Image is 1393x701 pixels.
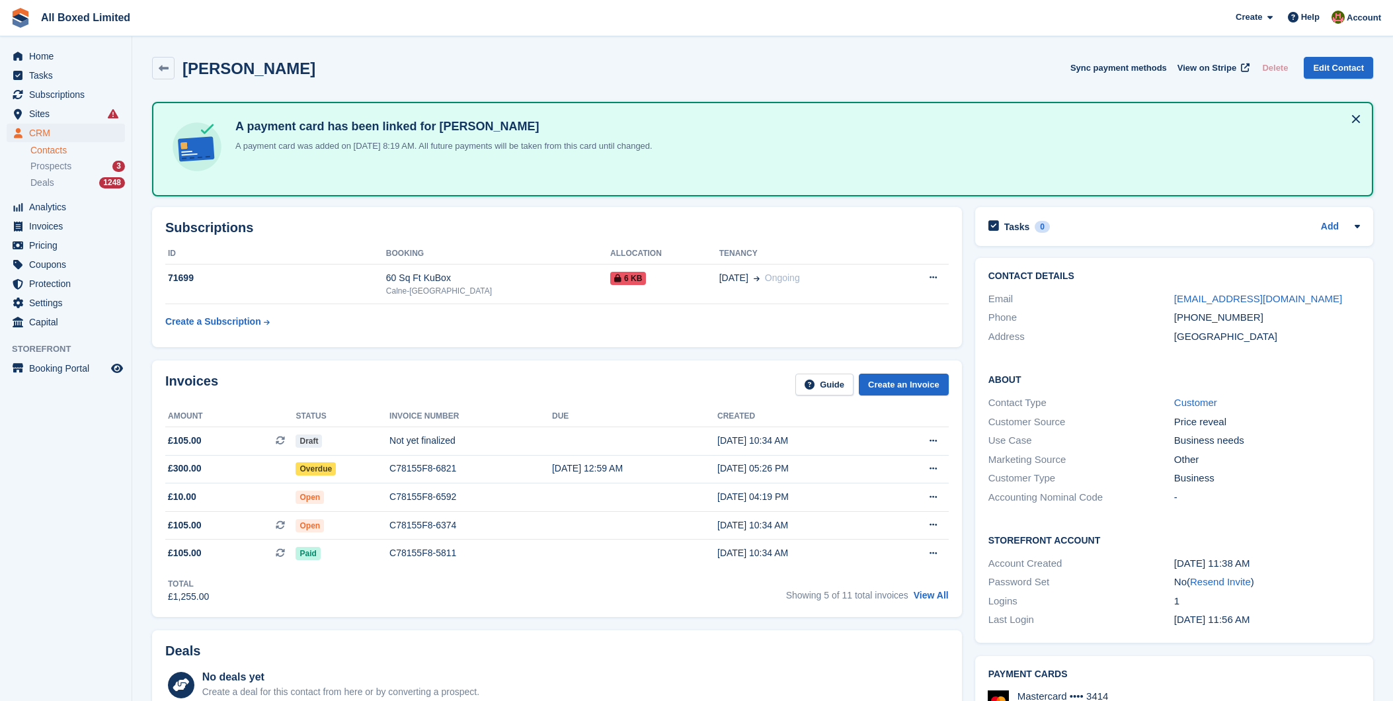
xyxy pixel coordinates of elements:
[230,140,653,153] p: A payment card was added on [DATE] 8:19 AM. All future payments will be taken from this card unti...
[389,518,552,532] div: C78155F8-6374
[1174,452,1360,468] div: Other
[109,360,125,376] a: Preview store
[7,274,125,293] a: menu
[859,374,949,395] a: Create an Invoice
[1174,490,1360,505] div: -
[1174,594,1360,609] div: 1
[29,217,108,235] span: Invoices
[296,406,389,427] th: Status
[717,490,884,504] div: [DATE] 04:19 PM
[1187,576,1254,587] span: ( )
[1174,293,1342,304] a: [EMAIL_ADDRESS][DOMAIN_NAME]
[1174,397,1217,408] a: Customer
[165,220,949,235] h2: Subscriptions
[988,471,1174,486] div: Customer Type
[1257,57,1293,79] button: Delete
[988,271,1360,282] h2: Contact Details
[29,255,108,274] span: Coupons
[7,47,125,65] a: menu
[165,643,200,659] h2: Deals
[1174,415,1360,430] div: Price reveal
[29,124,108,142] span: CRM
[1004,221,1030,233] h2: Tasks
[168,434,202,448] span: £105.00
[1174,433,1360,448] div: Business needs
[988,433,1174,448] div: Use Case
[29,294,108,312] span: Settings
[1174,614,1250,625] time: 2025-03-16 11:56:55 UTC
[30,177,54,189] span: Deals
[7,294,125,312] a: menu
[168,490,196,504] span: £10.00
[610,243,719,265] th: Allocation
[30,176,125,190] a: Deals 1248
[988,415,1174,430] div: Customer Source
[169,119,225,175] img: card-linked-ebf98d0992dc2aeb22e95c0e3c79077019eb2392cfd83c6a337811c24bc77127.svg
[988,669,1360,680] h2: Payment cards
[296,434,322,448] span: Draft
[1304,57,1373,79] a: Edit Contact
[610,272,646,285] span: 6 KB
[29,198,108,216] span: Analytics
[719,243,890,265] th: Tenancy
[108,108,118,119] i: Smart entry sync failures have occurred
[765,272,800,283] span: Ongoing
[296,547,320,560] span: Paid
[11,8,30,28] img: stora-icon-8386f47178a22dfd0bd8f6a31ec36ba5ce8667c1dd55bd0f319d3a0aa187defe.svg
[182,60,315,77] h2: [PERSON_NAME]
[165,271,386,285] div: 71699
[552,462,717,475] div: [DATE] 12:59 AM
[386,243,610,265] th: Booking
[717,406,884,427] th: Created
[99,177,125,188] div: 1248
[7,85,125,104] a: menu
[1070,57,1167,79] button: Sync payment methods
[1174,575,1360,590] div: No
[7,66,125,85] a: menu
[1177,62,1236,75] span: View on Stripe
[988,556,1174,571] div: Account Created
[168,546,202,560] span: £105.00
[36,7,136,28] a: All Boxed Limited
[1035,221,1050,233] div: 0
[717,546,884,560] div: [DATE] 10:34 AM
[717,518,884,532] div: [DATE] 10:34 AM
[168,518,202,532] span: £105.00
[202,685,479,699] div: Create a deal for this contact from here or by converting a prospect.
[386,271,610,285] div: 60 Sq Ft KuBox
[29,85,108,104] span: Subscriptions
[719,271,748,285] span: [DATE]
[988,533,1360,546] h2: Storefront Account
[1332,11,1345,24] img: Sharon Hawkins
[988,452,1174,468] div: Marketing Source
[1321,220,1339,235] a: Add
[7,104,125,123] a: menu
[29,274,108,293] span: Protection
[7,313,125,331] a: menu
[988,594,1174,609] div: Logins
[30,144,125,157] a: Contacts
[1174,310,1360,325] div: [PHONE_NUMBER]
[717,462,884,475] div: [DATE] 05:26 PM
[1174,329,1360,345] div: [GEOGRAPHIC_DATA]
[1174,471,1360,486] div: Business
[29,104,108,123] span: Sites
[165,243,386,265] th: ID
[988,575,1174,590] div: Password Set
[296,462,336,475] span: Overdue
[202,669,479,685] div: No deals yet
[29,66,108,85] span: Tasks
[30,159,125,173] a: Prospects 3
[988,395,1174,411] div: Contact Type
[165,374,218,395] h2: Invoices
[165,315,261,329] div: Create a Subscription
[389,490,552,504] div: C78155F8-6592
[1172,57,1252,79] a: View on Stripe
[988,490,1174,505] div: Accounting Nominal Code
[230,119,653,134] h4: A payment card has been linked for [PERSON_NAME]
[296,519,324,532] span: Open
[795,374,854,395] a: Guide
[1347,11,1381,24] span: Account
[112,161,125,172] div: 3
[786,590,908,600] span: Showing 5 of 11 total invoices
